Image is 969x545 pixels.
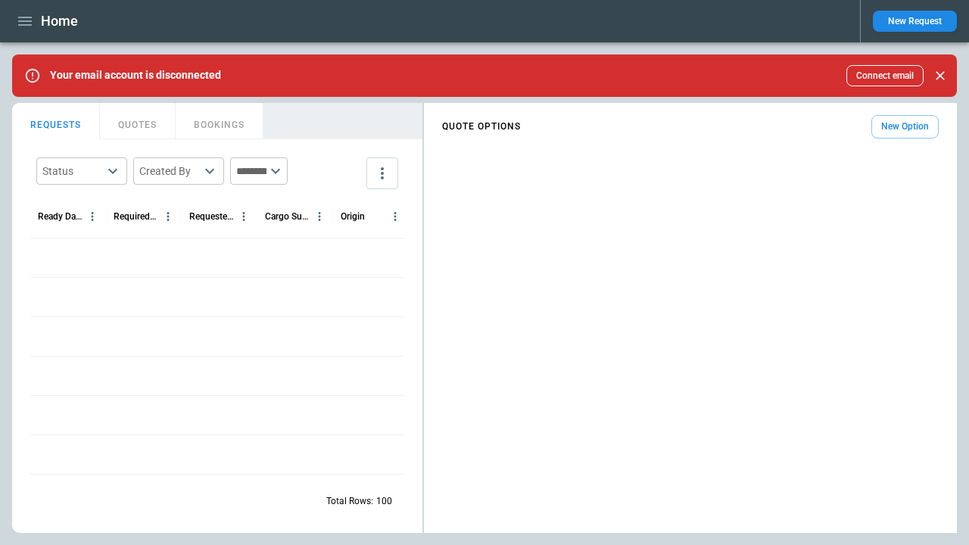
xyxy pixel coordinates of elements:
div: Created By [139,163,200,179]
div: Requested Route [189,211,234,222]
p: 100 [376,495,392,508]
button: QUOTES [100,103,176,139]
div: dismiss [930,59,951,92]
button: Requested Route column menu [234,207,254,226]
p: Your email account is disconnected [50,69,221,82]
button: Cargo Summary column menu [310,207,329,226]
button: Connect email [846,65,924,86]
button: New Option [871,115,939,139]
div: scrollable content [424,109,957,145]
button: more [366,157,398,189]
div: Cargo Summary [265,211,310,222]
div: Ready Date & Time (UTC) [38,211,83,222]
h1: Home [41,12,78,30]
button: Origin column menu [385,207,405,226]
button: Ready Date & Time (UTC) column menu [83,207,102,226]
div: Required Date & Time (UTC) [114,211,158,222]
button: Close [930,65,951,86]
button: Required Date & Time (UTC) column menu [158,207,178,226]
div: Origin [341,211,365,222]
button: BOOKINGS [176,103,263,139]
h4: QUOTE OPTIONS [442,123,521,130]
button: New Request [873,11,957,32]
p: Total Rows: [326,495,373,508]
button: REQUESTS [12,103,100,139]
div: Status [42,163,103,179]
